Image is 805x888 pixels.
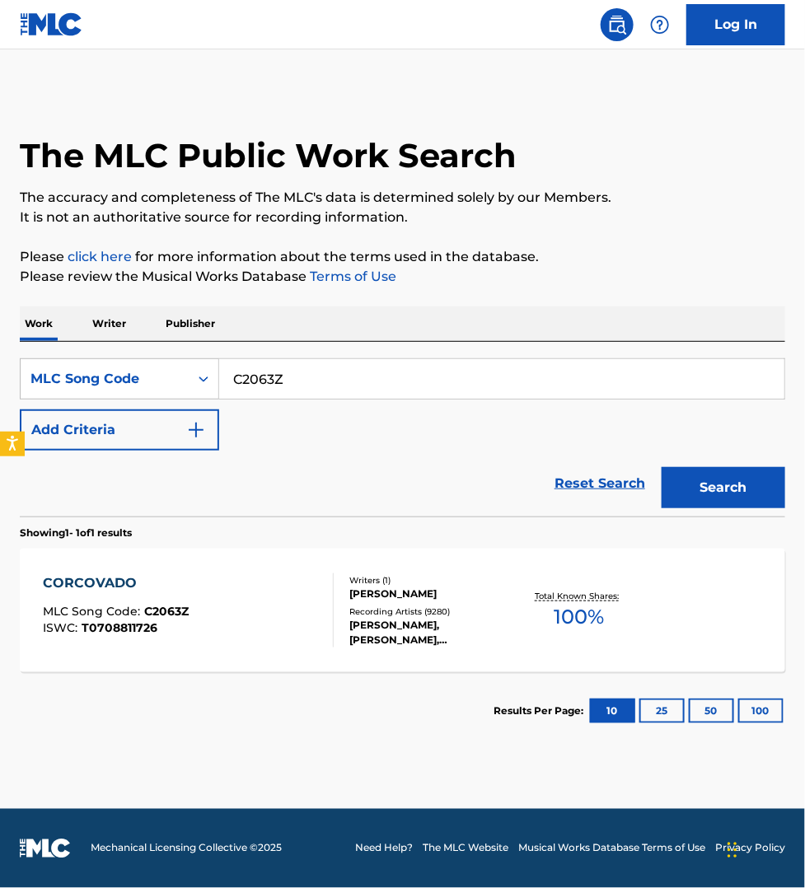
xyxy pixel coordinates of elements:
a: CORCOVADOMLC Song Code:C2063ZISWC:T0708811726Writers (1)[PERSON_NAME]Recording Artists (9280)[PER... [20,549,785,672]
span: Mechanical Licensing Collective © 2025 [91,841,282,856]
a: Musical Works Database Terms of Use [518,841,705,856]
a: Public Search [601,8,634,41]
button: Search [662,467,785,508]
button: 25 [639,699,685,723]
span: MLC Song Code : [43,604,144,619]
button: 50 [689,699,734,723]
p: Showing 1 - 1 of 1 results [20,526,132,540]
a: Reset Search [546,465,653,502]
span: ISWC : [43,620,82,635]
span: 100 % [554,602,604,632]
div: MLC Song Code [30,369,179,389]
img: 9d2ae6d4665cec9f34b9.svg [186,420,206,440]
div: Help [644,8,676,41]
p: Work [20,306,58,341]
div: [PERSON_NAME], [PERSON_NAME], [PERSON_NAME], [PERSON_NAME] & [PERSON_NAME] [FEAT. [PERSON_NAME]],... [349,618,516,647]
span: T0708811726 [82,620,157,635]
form: Search Form [20,358,785,516]
span: C2063Z [144,604,189,619]
div: CORCOVADO [43,573,189,593]
p: Please for more information about the terms used in the database. [20,247,785,267]
img: MLC Logo [20,12,83,36]
div: Writers ( 1 ) [349,574,516,587]
div: Drag [728,825,737,875]
iframe: Chat Widget [723,809,805,888]
div: Recording Artists ( 9280 ) [349,605,516,618]
button: Add Criteria [20,409,219,451]
a: The MLC Website [423,841,508,856]
h1: The MLC Public Work Search [20,135,517,176]
p: Please review the Musical Works Database [20,267,785,287]
img: logo [20,839,71,858]
p: The accuracy and completeness of The MLC's data is determined solely by our Members. [20,188,785,208]
div: [PERSON_NAME] [349,587,516,601]
a: Need Help? [355,841,413,856]
p: Total Known Shares: [535,590,623,602]
img: search [607,15,627,35]
p: Results Per Page: [494,703,587,718]
a: Terms of Use [307,269,396,284]
a: click here [68,249,132,264]
img: help [650,15,670,35]
button: 100 [738,699,784,723]
p: Writer [87,306,131,341]
p: Publisher [161,306,220,341]
button: 10 [590,699,635,723]
p: It is not an authoritative source for recording information. [20,208,785,227]
a: Privacy Policy [715,841,785,856]
a: Log In [686,4,785,45]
